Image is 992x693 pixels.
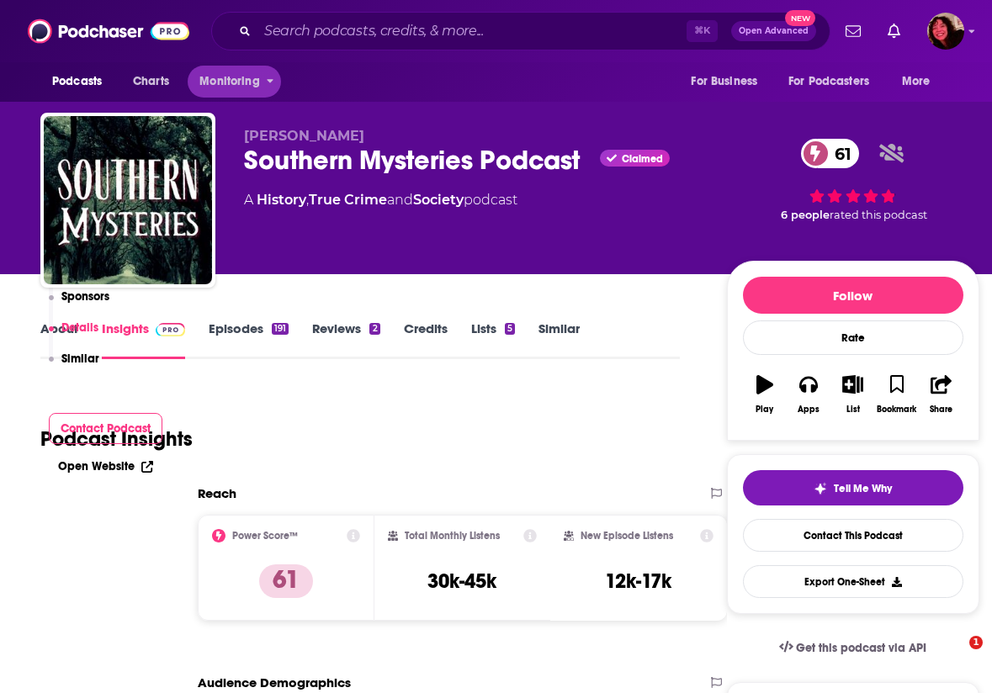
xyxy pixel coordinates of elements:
[581,530,673,542] h2: New Episode Listens
[369,323,379,335] div: 2
[875,364,919,425] button: Bookmark
[930,405,952,415] div: Share
[413,192,464,208] a: Society
[188,66,281,98] button: open menu
[49,320,99,352] button: Details
[122,66,179,98] a: Charts
[156,323,185,336] img: Podchaser Pro
[731,21,816,41] button: Open AdvancedNew
[846,405,860,415] div: List
[814,482,827,495] img: tell me why sparkle
[257,192,306,208] a: History
[796,641,926,655] span: Get this podcast via API
[312,320,379,359] a: Reviews2
[52,70,102,93] span: Podcasts
[691,70,757,93] span: For Business
[471,320,515,359] a: Lists5
[788,70,869,93] span: For Podcasters
[743,470,963,505] button: tell me why sparkleTell Me Why
[902,70,931,93] span: More
[743,320,963,355] div: Rate
[830,364,874,425] button: List
[49,352,100,383] button: Similar
[969,636,983,649] span: 1
[211,12,830,50] div: Search podcasts, credits, & more...
[777,66,894,98] button: open menu
[801,139,860,168] a: 61
[49,413,163,444] button: Contact Podcast
[40,426,193,452] h1: Podcast Insights
[743,519,963,552] a: Contact This Podcast
[881,17,907,45] a: Show notifications dropdown
[785,10,815,26] span: New
[244,128,364,144] span: [PERSON_NAME]
[935,636,975,676] iframe: Intercom live chat
[818,139,860,168] span: 61
[405,530,500,542] h2: Total Monthly Listens
[244,190,517,210] div: A podcast
[40,320,78,359] a: About
[44,116,212,284] img: Southern Mysteries Podcast
[798,405,820,415] div: Apps
[834,482,892,495] span: Tell Me Why
[306,192,309,208] span: ,
[919,364,963,425] button: Share
[309,192,387,208] a: True Crime
[209,320,289,359] a: Episodes191
[404,320,448,359] a: Credits
[232,530,298,542] h2: Power Score™
[199,70,259,93] span: Monitoring
[198,674,351,690] h2: Audience Demographics
[505,323,515,335] div: 5
[272,323,289,335] div: 191
[839,17,867,45] a: Show notifications dropdown
[927,13,964,50] span: Logged in as Kathryn-Musilek
[787,364,830,425] button: Apps
[743,364,787,425] button: Play
[927,13,964,50] button: Show profile menu
[605,569,671,594] h3: 12k-17k
[198,485,236,501] h2: Reach
[257,18,687,45] input: Search podcasts, credits, & more...
[830,209,927,221] span: rated this podcast
[756,405,773,415] div: Play
[766,627,941,669] a: Get this podcast via API
[427,569,496,594] h3: 30k-45k
[61,352,99,366] p: Similar
[927,13,964,50] img: User Profile
[739,27,809,35] span: Open Advanced
[58,459,153,473] a: Open Website
[387,192,413,208] span: and
[890,66,952,98] button: open menu
[61,320,98,335] p: Details
[28,15,189,47] img: Podchaser - Follow, Share and Rate Podcasts
[687,20,718,42] span: ⌘ K
[743,277,963,314] button: Follow
[40,66,124,98] button: open menu
[622,155,663,163] span: Claimed
[679,66,778,98] button: open menu
[259,564,313,598] p: 61
[743,565,963,598] button: Export One-Sheet
[877,405,916,415] div: Bookmark
[538,320,580,359] a: Similar
[133,70,169,93] span: Charts
[781,209,830,221] span: 6 people
[727,128,979,232] div: 61 6 peoplerated this podcast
